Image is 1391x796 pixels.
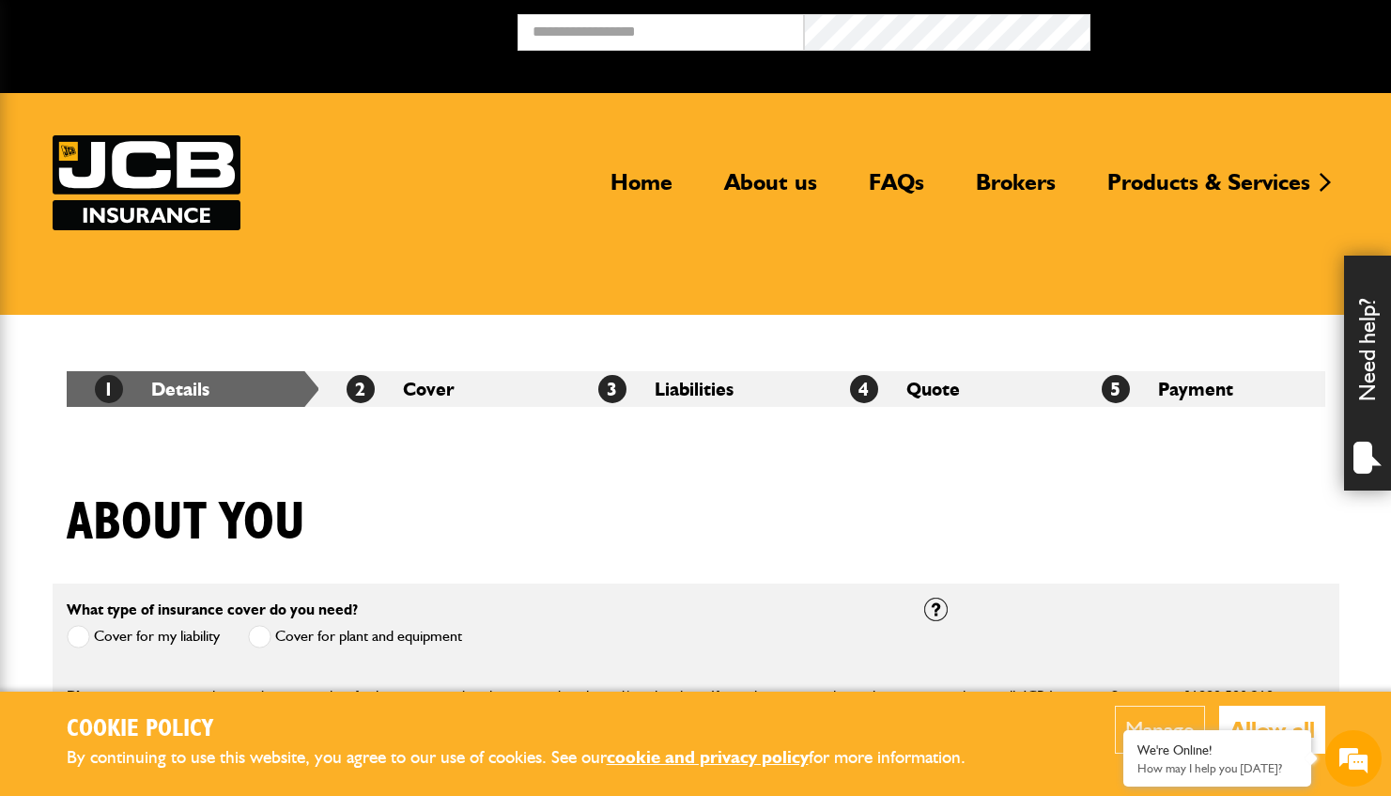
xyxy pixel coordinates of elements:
[67,625,220,648] label: Cover for my liability
[1344,256,1391,491] div: Need help?
[53,135,240,230] a: JCB Insurance Services
[598,375,626,403] span: 3
[570,371,822,407] li: Liabilities
[1137,742,1297,758] div: We're Online!
[1219,706,1325,754] button: Allow all
[67,371,318,407] li: Details
[67,743,997,773] p: By continuing to use this website, you agree to our use of cookies. See our for more information.
[67,684,1325,709] p: we can only provide cover online for businesses undertaking groundworks and/or plant hire. If you...
[248,625,462,648] label: Cover for plant and equipment
[1137,761,1297,775] p: How may I help you today?
[53,135,240,230] img: JCB Insurance Services logo
[607,746,809,768] a: cookie and privacy policy
[95,375,123,403] span: 1
[67,602,358,617] label: What type of insurance cover do you need?
[1090,14,1377,43] button: Broker Login
[822,371,1074,407] li: Quote
[67,492,305,554] h1: About you
[1074,371,1325,407] li: Payment
[850,375,878,403] span: 4
[318,371,570,407] li: Cover
[1102,375,1130,403] span: 5
[67,687,149,705] span: Please note:
[855,168,938,211] a: FAQs
[1115,706,1205,754] button: Manage
[1093,168,1324,211] a: Products & Services
[347,375,375,403] span: 2
[962,168,1070,211] a: Brokers
[67,715,997,744] h2: Cookie Policy
[710,168,831,211] a: About us
[596,168,687,211] a: Home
